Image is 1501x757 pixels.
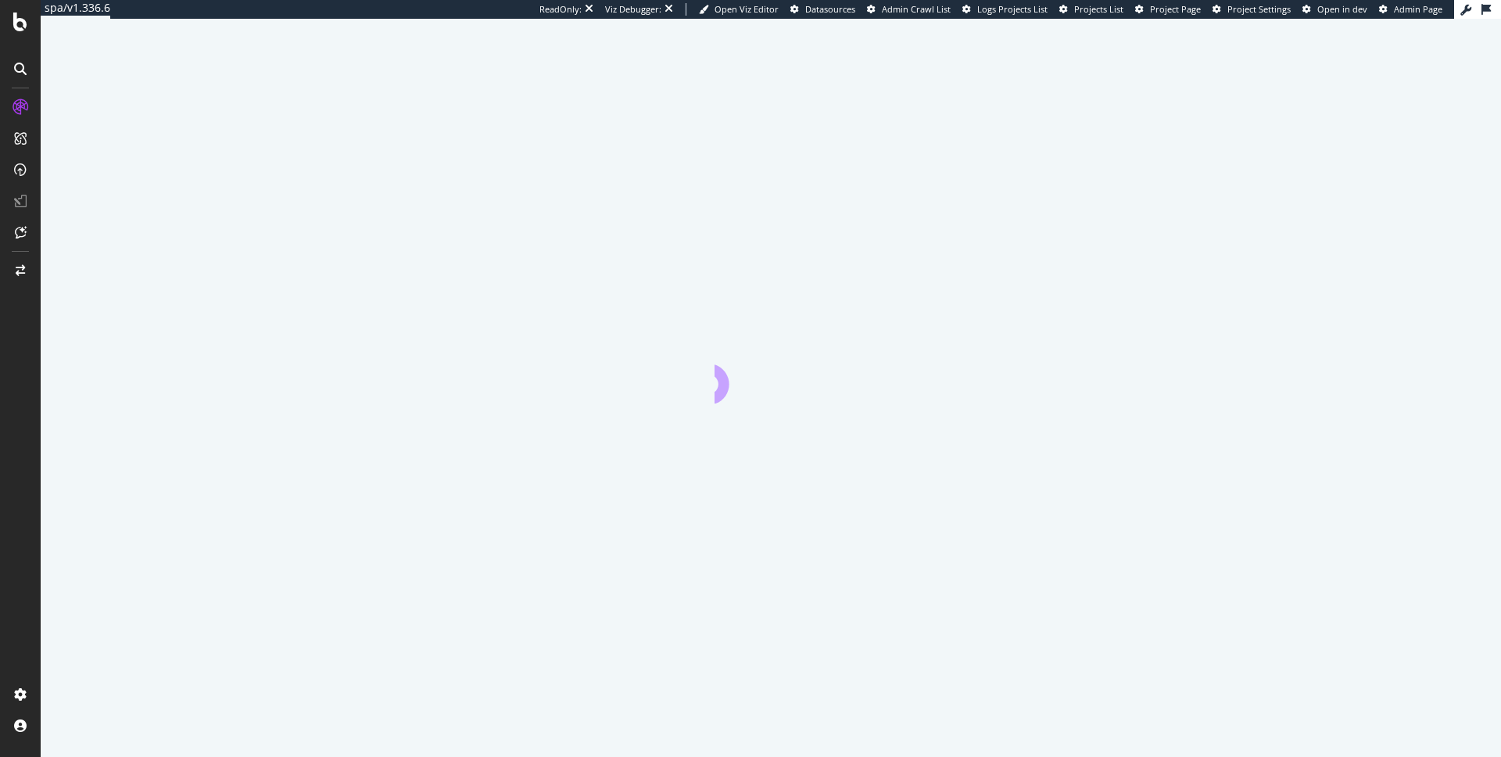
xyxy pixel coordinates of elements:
[790,3,855,16] a: Datasources
[1394,3,1442,15] span: Admin Page
[699,3,779,16] a: Open Viz Editor
[605,3,661,16] div: Viz Debugger:
[1227,3,1291,15] span: Project Settings
[962,3,1048,16] a: Logs Projects List
[1302,3,1367,16] a: Open in dev
[1059,3,1123,16] a: Projects List
[867,3,951,16] a: Admin Crawl List
[1317,3,1367,15] span: Open in dev
[715,347,827,404] div: animation
[805,3,855,15] span: Datasources
[539,3,582,16] div: ReadOnly:
[977,3,1048,15] span: Logs Projects List
[1150,3,1201,15] span: Project Page
[1135,3,1201,16] a: Project Page
[1213,3,1291,16] a: Project Settings
[715,3,779,15] span: Open Viz Editor
[1074,3,1123,15] span: Projects List
[1379,3,1442,16] a: Admin Page
[882,3,951,15] span: Admin Crawl List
